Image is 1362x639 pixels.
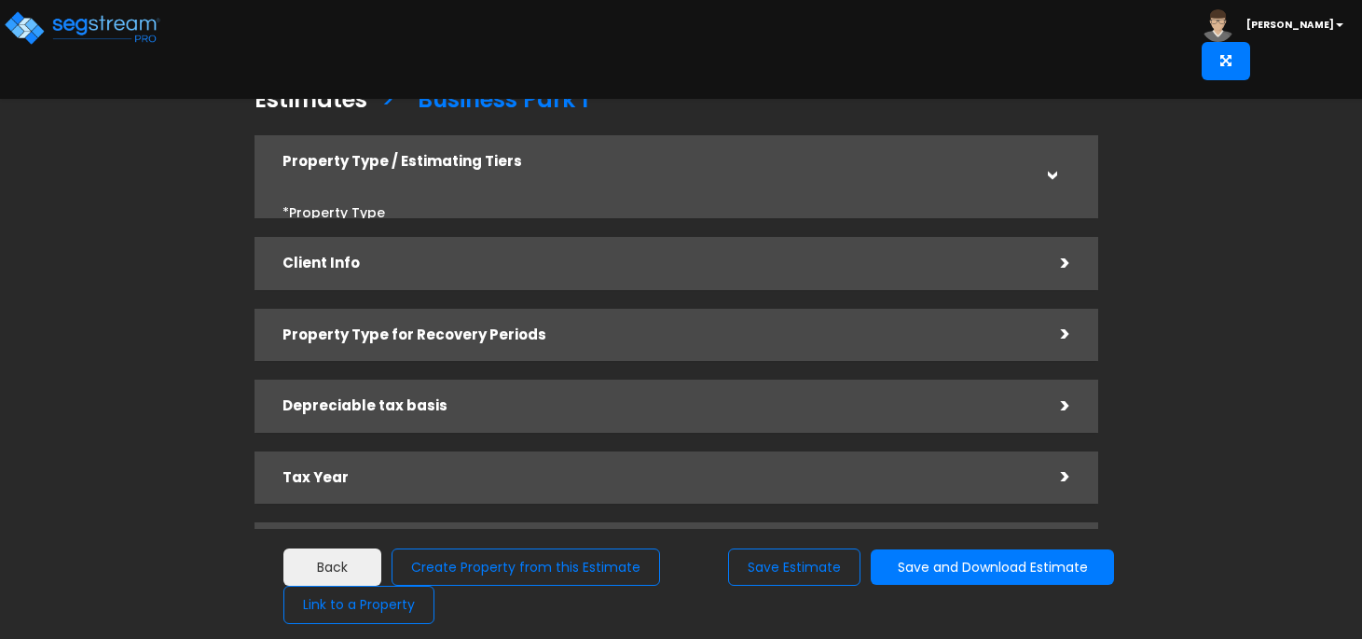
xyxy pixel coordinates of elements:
[381,88,394,117] h3: >
[283,586,434,624] button: Link to a Property
[282,327,1033,343] h5: Property Type for Recovery Periods
[282,470,1033,486] h5: Tax Year
[1246,18,1334,32] b: [PERSON_NAME]
[1033,392,1070,421] div: >
[728,549,860,587] button: Save Estimate
[1033,463,1070,492] div: >
[1202,9,1234,42] img: avatar.png
[3,9,161,47] img: logo_pro_r.png
[1037,143,1066,180] div: >
[1033,249,1070,278] div: >
[282,256,1033,271] h5: Client Info
[282,154,1033,170] h5: Property Type / Estimating Tiers
[418,88,588,117] h3: Business Park 1
[1033,320,1070,349] div: >
[392,549,660,587] button: Create Property from this Estimate
[282,197,385,222] label: *Property Type
[871,549,1114,586] button: Save and Download Estimate
[283,549,381,587] a: Back
[255,88,367,117] h3: Estimates
[282,398,1033,414] h5: Depreciable tax basis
